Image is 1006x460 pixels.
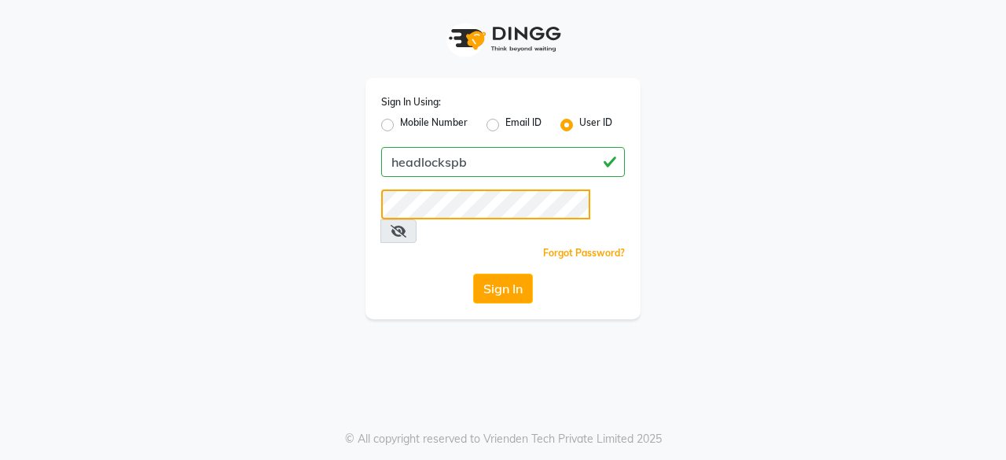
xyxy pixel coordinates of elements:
label: Sign In Using: [381,95,441,109]
input: Username [381,190,590,219]
img: logo1.svg [440,16,566,62]
label: Mobile Number [400,116,468,134]
a: Forgot Password? [543,247,625,259]
button: Sign In [473,274,533,304]
label: Email ID [505,116,542,134]
input: Username [381,147,625,177]
label: User ID [579,116,612,134]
